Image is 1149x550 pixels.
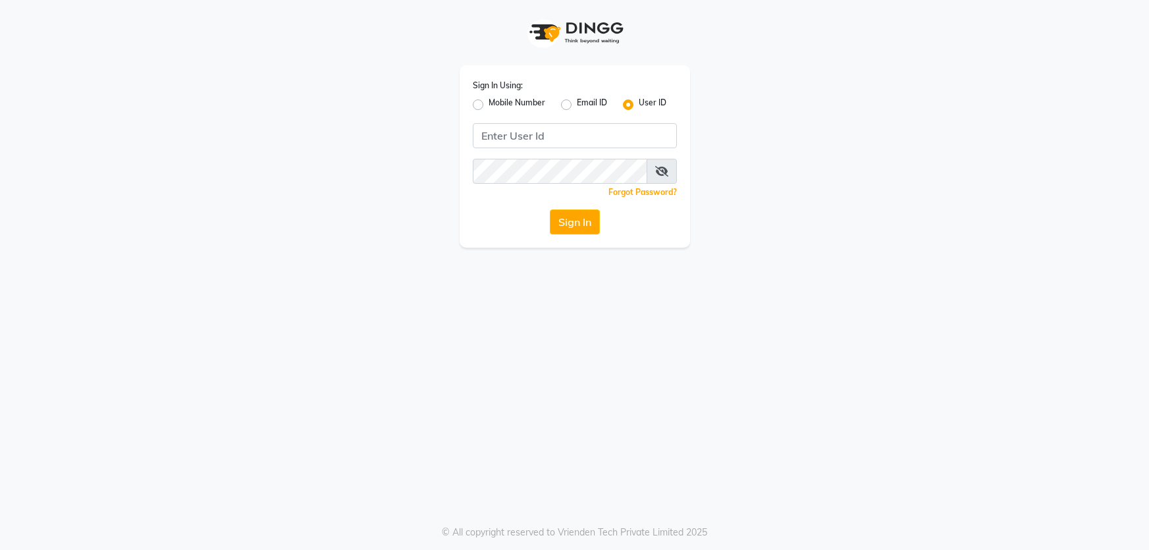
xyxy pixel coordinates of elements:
input: Username [473,123,677,148]
img: logo1.svg [522,13,628,52]
input: Username [473,159,647,184]
label: Email ID [577,97,607,113]
a: Forgot Password? [608,187,677,197]
label: Mobile Number [489,97,545,113]
label: User ID [639,97,666,113]
label: Sign In Using: [473,80,523,92]
button: Sign In [550,209,600,234]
